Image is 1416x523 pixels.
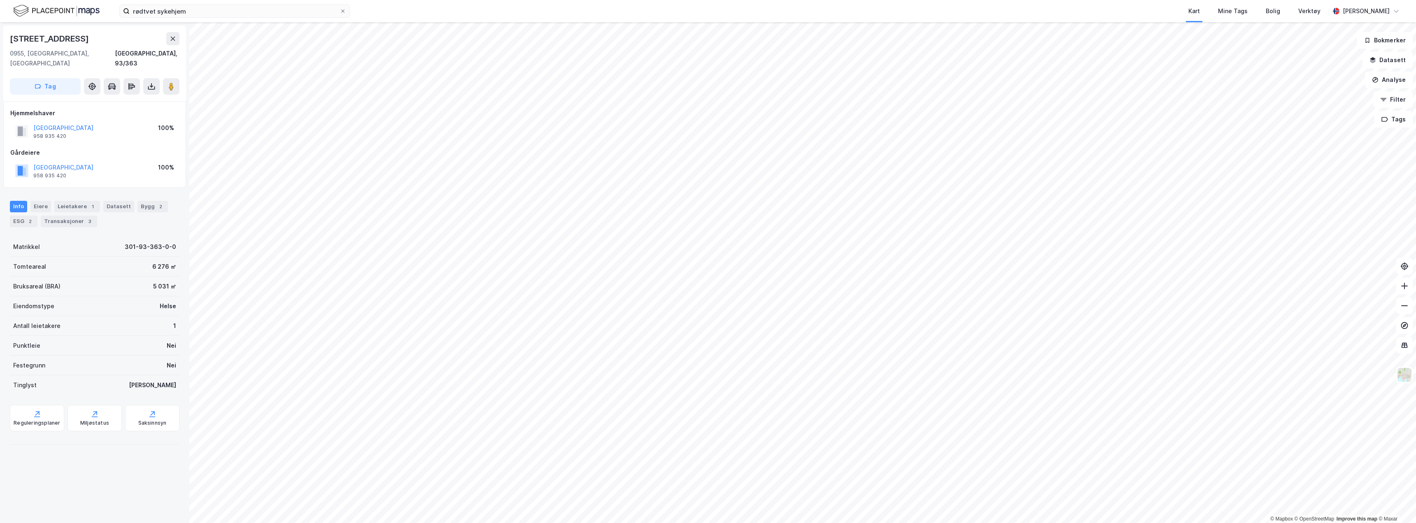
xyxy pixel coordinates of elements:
div: 100% [158,163,174,172]
input: Søk på adresse, matrikkel, gårdeiere, leietakere eller personer [130,5,340,17]
div: Nei [167,360,176,370]
a: Improve this map [1337,516,1377,522]
button: Filter [1373,91,1413,108]
div: Antall leietakere [13,321,61,331]
div: Matrikkel [13,242,40,252]
div: [PERSON_NAME] [1343,6,1390,16]
div: Helse [160,301,176,311]
div: Mine Tags [1218,6,1248,16]
div: Eiendomstype [13,301,54,311]
a: OpenStreetMap [1295,516,1334,522]
div: ESG [10,216,37,227]
div: Eiere [30,201,51,212]
div: Bolig [1266,6,1280,16]
div: Reguleringsplaner [14,420,60,426]
button: Datasett [1362,52,1413,68]
div: Gårdeiere [10,148,179,158]
div: Saksinnsyn [138,420,167,426]
div: 3 [86,217,94,225]
button: Tag [10,78,81,95]
div: Festegrunn [13,360,45,370]
div: Kart [1188,6,1200,16]
div: Transaksjoner [41,216,97,227]
div: 958 935 420 [33,133,66,139]
div: Kontrollprogram for chat [1375,483,1416,523]
div: Info [10,201,27,212]
div: Bygg [137,201,168,212]
div: Tinglyst [13,380,37,390]
div: Nei [167,341,176,351]
div: Punktleie [13,341,40,351]
a: Mapbox [1270,516,1293,522]
div: Tomteareal [13,262,46,272]
div: Miljøstatus [80,420,109,426]
div: Verktøy [1298,6,1321,16]
iframe: Chat Widget [1375,483,1416,523]
img: logo.f888ab2527a4732fd821a326f86c7f29.svg [13,4,100,18]
div: [STREET_ADDRESS] [10,32,91,45]
img: Z [1397,367,1412,383]
div: Hjemmelshaver [10,108,179,118]
button: Tags [1374,111,1413,128]
div: 0955, [GEOGRAPHIC_DATA], [GEOGRAPHIC_DATA] [10,49,115,68]
div: 958 935 420 [33,172,66,179]
div: Leietakere [54,201,100,212]
div: [GEOGRAPHIC_DATA], 93/363 [115,49,179,68]
div: 100% [158,123,174,133]
div: 1 [88,202,97,211]
div: 5 031 ㎡ [153,281,176,291]
button: Analyse [1365,72,1413,88]
div: Bruksareal (BRA) [13,281,61,291]
div: 2 [156,202,165,211]
div: 1 [173,321,176,331]
div: 2 [26,217,34,225]
button: Bokmerker [1357,32,1413,49]
div: [PERSON_NAME] [129,380,176,390]
div: 301-93-363-0-0 [125,242,176,252]
div: 6 276 ㎡ [152,262,176,272]
div: Datasett [103,201,134,212]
